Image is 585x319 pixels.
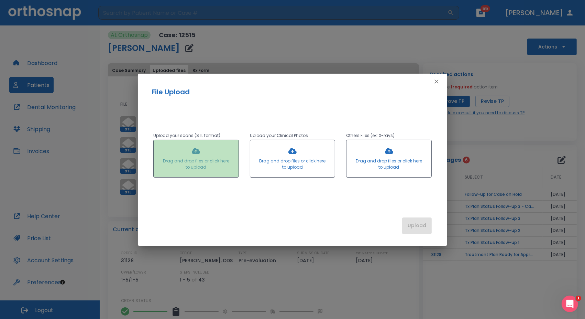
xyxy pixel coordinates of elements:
h2: File Upload [152,87,433,97]
iframe: Intercom live chat [562,296,578,312]
p: Upload your Clinical Photos [250,131,335,140]
p: Upload your scans (STL format) [153,131,239,140]
p: Others Files (ex: X-rays) [346,131,432,140]
span: 1 [576,296,581,301]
